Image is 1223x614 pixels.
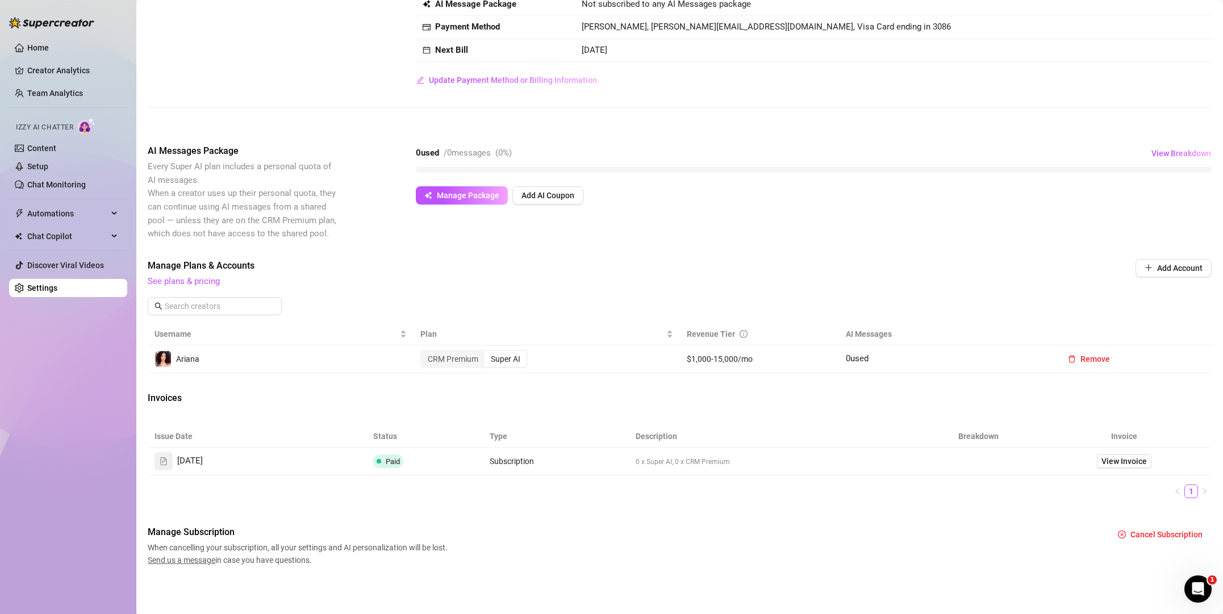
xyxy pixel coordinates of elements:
a: Team Analytics [27,89,83,98]
a: 1 [1185,485,1197,498]
span: Send us a message [148,555,215,565]
span: 1 [1208,575,1217,584]
th: Breakdown [920,425,1037,448]
a: View Invoice [1097,454,1151,468]
iframe: Intercom live chat [1184,575,1212,603]
img: AI Chatter [78,118,95,134]
input: Search creators [165,300,266,312]
a: Setup [27,162,48,171]
span: Username [155,328,398,340]
td: $1,000-15,000/mo [680,345,840,373]
th: Issue Date [148,425,366,448]
button: left [1171,484,1184,498]
button: Add Account [1136,259,1212,277]
span: Automations [27,204,108,223]
a: Chat Monitoring [27,180,86,189]
span: calendar [423,46,431,54]
span: 0 used [846,353,869,364]
th: Username [148,323,414,345]
span: Invoices [148,391,339,405]
span: Manage Plans & Accounts [148,259,1058,273]
strong: 0 used [416,148,439,158]
button: Update Payment Method or Billing Information [416,71,598,89]
button: Remove [1059,350,1119,368]
span: Paid [386,457,400,466]
li: Next Page [1198,484,1212,498]
span: plus [1145,264,1153,272]
td: Subscription [483,448,629,475]
a: See plans & pricing [148,276,220,286]
span: Cancel Subscription [1130,530,1203,539]
button: Add AI Coupon [512,186,583,204]
span: Update Payment Method or Billing Information [429,76,597,85]
span: Revenue Tier [687,329,735,339]
span: Ariana [176,354,199,364]
span: ( 0 %) [495,148,512,158]
img: Chat Copilot [15,232,22,240]
span: close-circle [1118,531,1126,538]
a: Discover Viral Videos [27,261,104,270]
td: 0 x Super AI, 0 x CRM Premium [629,448,920,475]
img: logo-BBDzfeDw.svg [9,17,94,28]
strong: Next Bill [435,45,468,55]
span: search [155,302,162,310]
li: Previous Page [1171,484,1184,498]
th: Type [483,425,629,448]
div: CRM Premium [421,351,485,367]
button: View Breakdown [1151,144,1212,162]
span: / 0 messages [444,148,491,158]
img: Ariana [155,351,171,367]
span: View Invoice [1101,455,1147,467]
span: left [1174,488,1181,495]
button: Manage Package [416,186,508,204]
span: Remove [1080,354,1110,364]
a: Creator Analytics [27,61,118,80]
span: When cancelling your subscription, all your settings and AI personalization will be lost. in case... [148,541,451,566]
span: [DATE] [582,45,607,55]
th: Plan [414,323,679,345]
span: AI Messages Package [148,144,339,158]
span: Manage Package [437,191,499,200]
span: Every Super AI plan includes a personal quota of AI messages. When a creator uses up their person... [148,161,336,239]
button: Cancel Subscription [1109,525,1212,544]
span: Plan [420,328,663,340]
span: 0 x Super AI, 0 x CRM Premium [636,458,730,466]
th: Description [629,425,920,448]
span: View Breakdown [1151,149,1211,158]
span: thunderbolt [15,209,24,218]
span: Chat Copilot [27,227,108,245]
th: Status [366,425,483,448]
div: Super AI [485,351,527,367]
span: credit-card [423,23,431,31]
button: right [1198,484,1212,498]
span: delete [1068,355,1076,363]
span: right [1201,488,1208,495]
span: Add AI Coupon [521,191,574,200]
span: Izzy AI Chatter [16,122,73,133]
a: Home [27,43,49,52]
span: edit [416,76,424,84]
span: Add Account [1157,264,1203,273]
span: Manage Subscription [148,525,451,539]
span: file-text [160,457,168,465]
span: info-circle [740,330,748,338]
span: [PERSON_NAME], [PERSON_NAME][EMAIL_ADDRESS][DOMAIN_NAME], Visa Card ending in 3086 [582,22,951,32]
a: Settings [27,283,57,293]
div: segmented control [420,350,528,368]
th: AI Messages [839,323,1052,345]
th: Invoice [1037,425,1212,448]
strong: Payment Method [435,22,500,32]
span: [DATE] [177,454,203,468]
li: 1 [1184,484,1198,498]
a: Content [27,144,56,153]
